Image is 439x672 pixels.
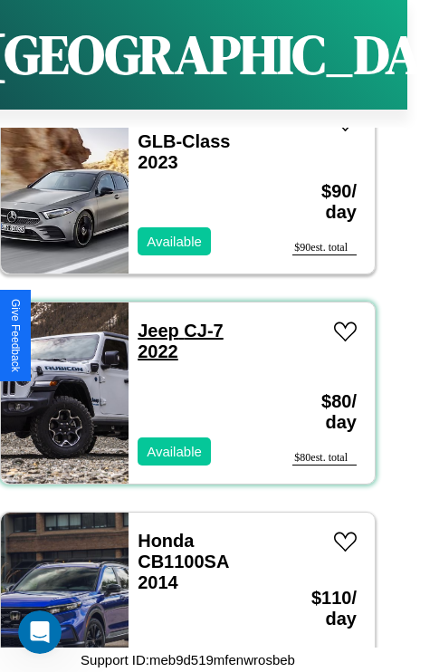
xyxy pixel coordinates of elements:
a: Honda CB1100SA 2014 [138,531,228,592]
div: $ 90 est. total [292,241,357,255]
div: Give Feedback [9,299,22,372]
h3: $ 110 / day [292,570,357,648]
p: Available [147,439,202,464]
p: Available [147,229,202,254]
iframe: Intercom live chat [18,610,62,654]
h3: $ 80 / day [292,373,357,451]
a: Mercedes GLB-Class 2023 [138,110,230,172]
a: Jeep CJ-7 2022 [138,321,224,361]
p: Support ID: meb9d519mfenwrosbeb [81,648,295,672]
div: $ 80 est. total [292,451,357,466]
h3: $ 90 / day [292,163,357,241]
